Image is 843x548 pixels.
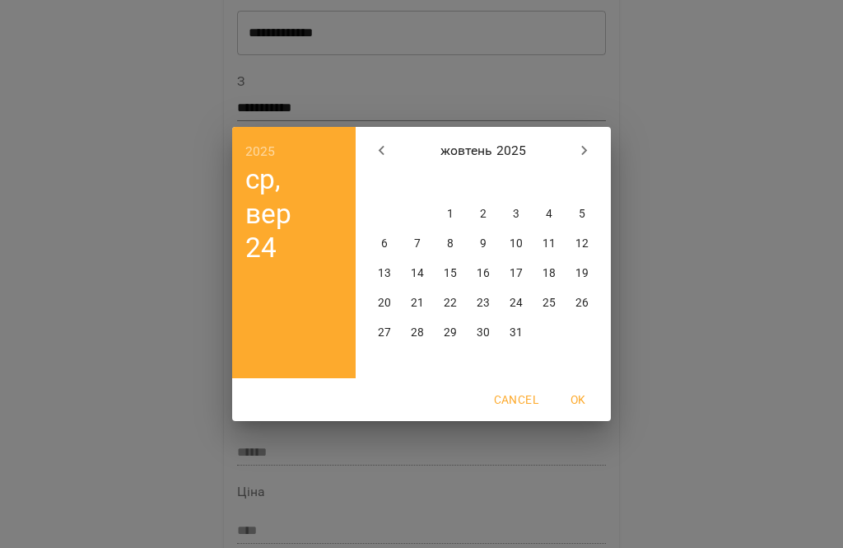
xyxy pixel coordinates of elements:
[501,288,531,318] button: 24
[435,175,465,191] span: ср
[546,206,552,222] p: 4
[411,265,424,282] p: 14
[444,265,457,282] p: 15
[370,259,399,288] button: 13
[403,229,432,259] button: 7
[414,236,421,252] p: 7
[501,259,531,288] button: 17
[435,318,465,348] button: 29
[567,229,597,259] button: 12
[510,236,523,252] p: 10
[543,295,556,311] p: 25
[370,175,399,191] span: пн
[480,206,487,222] p: 2
[370,318,399,348] button: 27
[543,236,556,252] p: 11
[534,259,564,288] button: 18
[435,288,465,318] button: 22
[494,390,538,410] span: Cancel
[370,288,399,318] button: 20
[477,325,490,341] p: 30
[579,206,585,222] p: 5
[501,199,531,229] button: 3
[447,206,454,222] p: 1
[444,295,457,311] p: 22
[378,325,391,341] p: 27
[378,295,391,311] p: 20
[501,318,531,348] button: 31
[510,265,523,282] p: 17
[245,162,329,265] button: ср, вер 24
[513,206,519,222] p: 3
[534,199,564,229] button: 4
[510,325,523,341] p: 31
[403,318,432,348] button: 28
[402,141,566,161] p: жовтень 2025
[480,236,487,252] p: 9
[468,288,498,318] button: 23
[411,295,424,311] p: 21
[543,265,556,282] p: 18
[411,325,424,341] p: 28
[567,259,597,288] button: 19
[567,288,597,318] button: 26
[468,199,498,229] button: 2
[501,175,531,191] span: пт
[575,265,589,282] p: 19
[501,229,531,259] button: 10
[567,175,597,191] span: нд
[378,265,391,282] p: 13
[447,236,454,252] p: 8
[468,259,498,288] button: 16
[403,175,432,191] span: вт
[435,259,465,288] button: 15
[534,229,564,259] button: 11
[468,229,498,259] button: 9
[444,325,457,341] p: 29
[477,265,490,282] p: 16
[575,236,589,252] p: 12
[435,199,465,229] button: 1
[381,236,388,252] p: 6
[403,259,432,288] button: 14
[558,390,598,410] span: OK
[468,175,498,191] span: чт
[403,288,432,318] button: 21
[567,199,597,229] button: 5
[245,140,276,163] button: 2025
[510,295,523,311] p: 24
[468,318,498,348] button: 30
[534,175,564,191] span: сб
[575,295,589,311] p: 26
[435,229,465,259] button: 8
[552,385,604,415] button: OK
[370,229,399,259] button: 6
[534,288,564,318] button: 25
[487,385,545,415] button: Cancel
[477,295,490,311] p: 23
